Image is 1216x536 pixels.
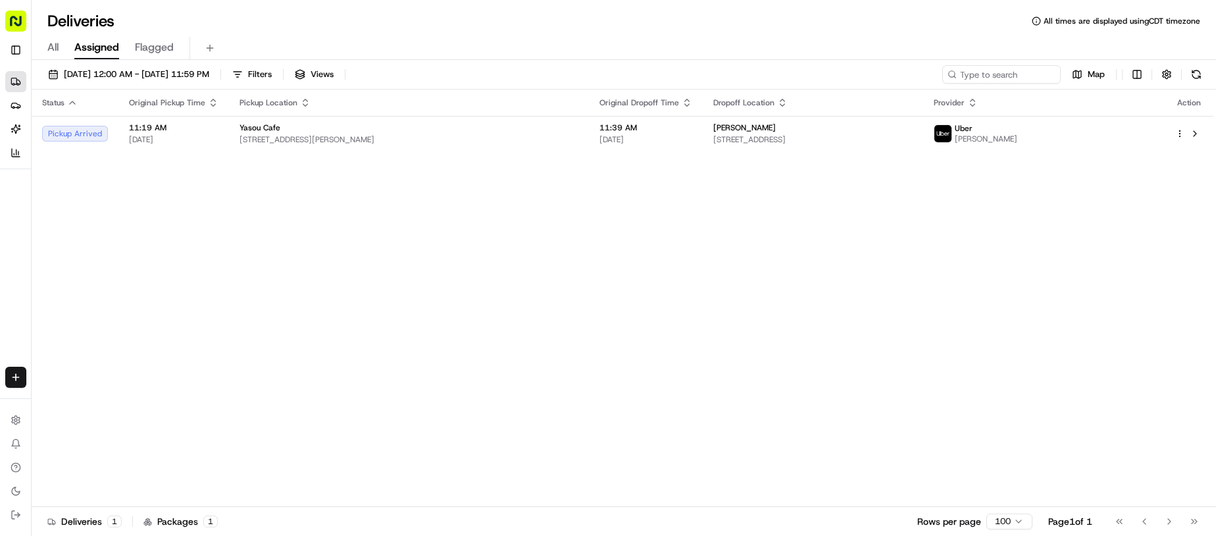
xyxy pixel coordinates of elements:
span: Pickup Location [240,97,297,108]
span: [PERSON_NAME] [955,134,1017,144]
span: [DATE] 12:00 AM - [DATE] 11:59 PM [64,68,209,80]
div: Action [1175,97,1203,108]
a: Powered byPylon [93,327,159,337]
div: 1 [203,516,218,527]
div: 📗 [13,296,24,307]
span: FDD Support [41,205,91,215]
a: 💻API Documentation [106,290,216,313]
span: Status [42,97,64,108]
span: [DATE] [101,205,128,215]
span: Views [311,68,334,80]
span: [DATE] [116,240,143,251]
span: All times are displayed using CDT timezone [1044,16,1200,26]
div: Past conversations [13,172,88,182]
button: See all [204,169,240,185]
button: Views [289,65,340,84]
a: 📗Knowledge Base [8,290,106,313]
span: Provider [934,97,965,108]
img: 9188753566659_6852d8bf1fb38e338040_72.png [28,126,51,150]
span: 11:19 AM [129,122,218,133]
div: Page 1 of 1 [1048,515,1092,528]
span: API Documentation [124,295,211,308]
img: uber-new-logo.jpeg [934,125,951,142]
div: 💻 [111,296,122,307]
img: 1736555255976-a54dd68f-1ca7-489b-9aae-adbdc363a1c4 [13,126,37,150]
span: Uber [955,123,973,134]
img: Asif Zaman Khan [13,228,34,249]
span: Map [1088,68,1105,80]
span: [PERSON_NAME] [41,240,107,251]
span: [STREET_ADDRESS][PERSON_NAME] [240,134,578,145]
span: Flagged [135,40,174,55]
span: Assigned [74,40,119,55]
span: • [94,205,99,215]
span: Filters [248,68,272,80]
span: 11:39 AM [599,122,692,133]
div: We're available if you need us! [59,140,181,150]
div: 1 [107,516,122,527]
button: Map [1066,65,1111,84]
span: [DATE] [599,134,692,145]
input: Type to search [942,65,1061,84]
img: FDD Support [13,192,34,213]
div: Packages [143,515,218,528]
h1: Deliveries [47,11,114,32]
p: Rows per page [917,515,981,528]
span: [PERSON_NAME] [713,122,776,133]
div: Start new chat [59,126,216,140]
span: Yasou Cafe [240,122,280,133]
span: [STREET_ADDRESS] [713,134,913,145]
span: Original Pickup Time [129,97,205,108]
span: • [109,240,114,251]
button: [DATE] 12:00 AM - [DATE] 11:59 PM [42,65,215,84]
span: [DATE] [129,134,218,145]
span: Knowledge Base [26,295,101,308]
button: Refresh [1187,65,1205,84]
img: 1736555255976-a54dd68f-1ca7-489b-9aae-adbdc363a1c4 [26,241,37,252]
img: Nash [13,14,39,40]
p: Welcome 👋 [13,53,240,74]
span: All [47,40,59,55]
span: Original Dropoff Time [599,97,679,108]
button: Filters [226,65,278,84]
div: Deliveries [47,515,122,528]
span: Pylon [131,327,159,337]
span: Dropoff Location [713,97,774,108]
button: Start new chat [224,130,240,146]
input: Clear [34,86,217,99]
